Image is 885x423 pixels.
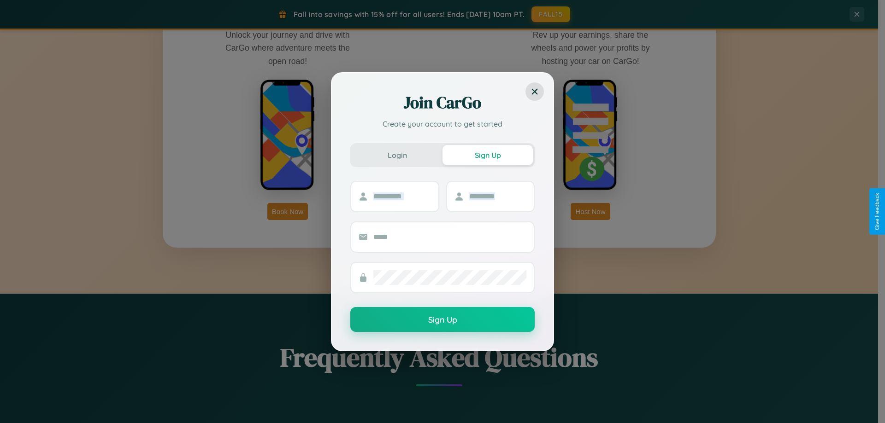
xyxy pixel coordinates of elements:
[874,193,880,230] div: Give Feedback
[350,92,535,114] h2: Join CarGo
[350,307,535,332] button: Sign Up
[350,118,535,129] p: Create your account to get started
[442,145,533,165] button: Sign Up
[352,145,442,165] button: Login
